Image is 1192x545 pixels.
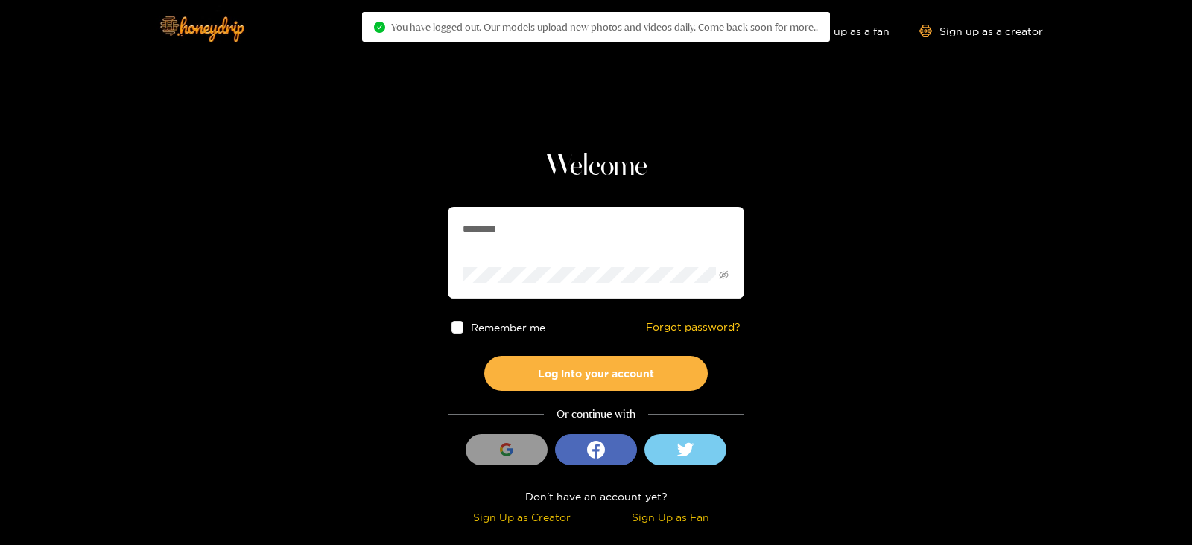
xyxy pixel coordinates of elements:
[391,21,818,33] span: You have logged out. Our models upload new photos and videos daily. Come back soon for more..
[448,406,744,423] div: Or continue with
[919,25,1043,37] a: Sign up as a creator
[472,322,546,333] span: Remember me
[451,509,592,526] div: Sign Up as Creator
[787,25,890,37] a: Sign up as a fan
[374,22,385,33] span: check-circle
[448,149,744,185] h1: Welcome
[484,356,708,391] button: Log into your account
[600,509,741,526] div: Sign Up as Fan
[448,488,744,505] div: Don't have an account yet?
[719,270,729,280] span: eye-invisible
[646,321,741,334] a: Forgot password?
